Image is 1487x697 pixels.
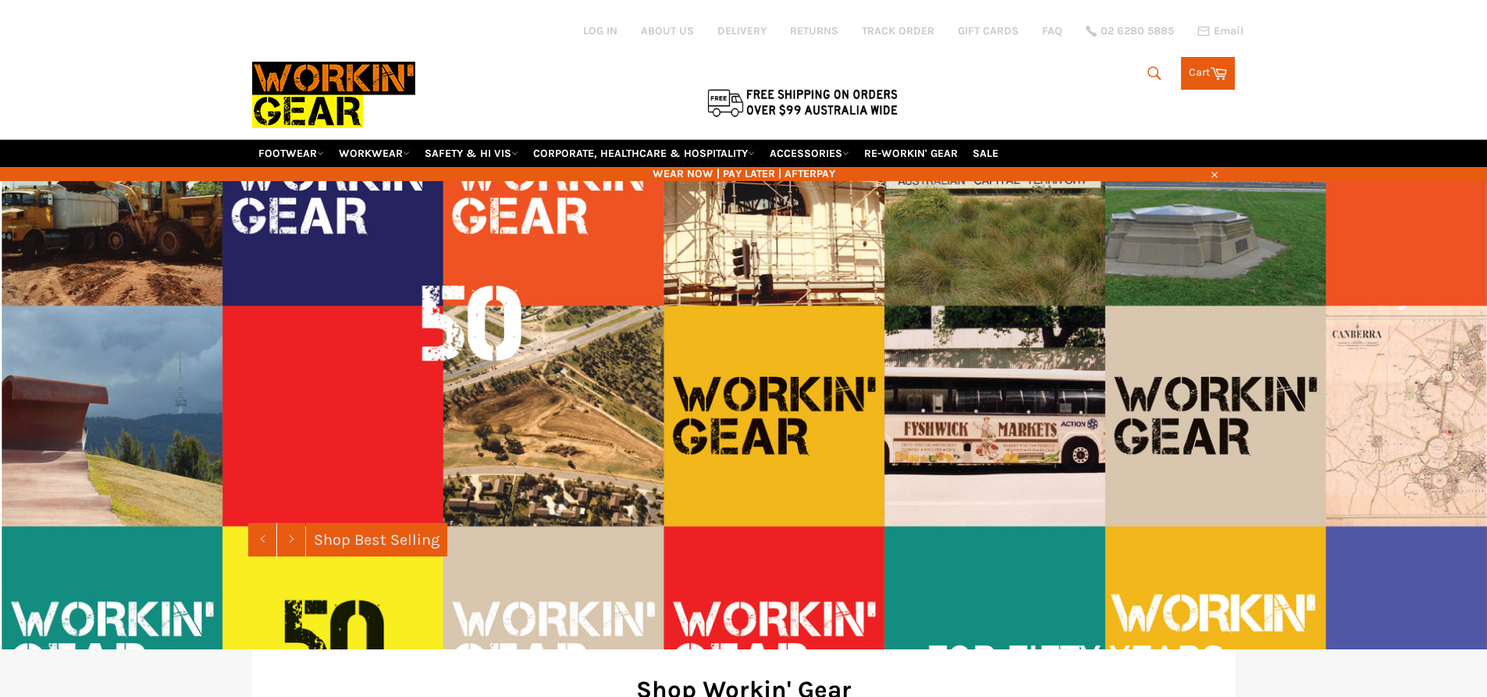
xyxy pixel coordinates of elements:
[1101,26,1174,37] span: 02 6280 5885
[1214,26,1243,37] span: Email
[252,51,415,139] img: Workin Gear leaders in Workwear, Safety Boots, PPE, Uniforms. Australia's No.1 in Workwear
[527,140,761,167] a: CORPORATE, HEALTHCARE & HOSPITALITY
[252,140,330,167] a: FOOTWEAR
[333,140,416,167] a: WORKWEAR
[966,140,1005,167] a: SALE
[1086,26,1174,37] a: 02 6280 5885
[1042,23,1062,38] a: FAQ
[583,24,617,37] a: Log in
[790,23,838,38] a: RETURNS
[641,23,694,38] a: ABOUT US
[1197,25,1243,37] a: Email
[763,140,856,167] a: ACCESSORIES
[252,166,1236,181] span: WEAR NOW | PAY LATER | AFTERPAY
[862,23,934,38] a: TRACK ORDER
[705,86,900,119] img: Flat $9.95 shipping Australia wide
[958,23,1019,38] a: GIFT CARDS
[418,140,525,167] a: SAFETY & HI VIS
[306,523,447,557] a: Shop Best Selling
[717,23,767,38] a: DELIVERY
[858,140,964,167] a: RE-WORKIN' GEAR
[1181,57,1235,90] a: Cart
